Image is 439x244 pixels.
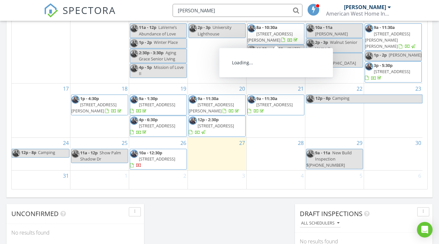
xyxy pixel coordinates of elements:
[374,69,410,74] span: [STREET_ADDRESS]
[326,10,391,17] div: American West Home Inspection, Inc
[248,24,256,32] img: img_7074.jpg
[256,102,293,108] span: [STREET_ADDRESS]
[139,50,176,62] span: Aging Grace Senior Living
[241,171,246,181] a: Go to September 3, 2025
[300,209,362,218] span: Draft Inspections
[130,24,138,32] img: img_7074.jpg
[6,224,144,241] div: No results found
[12,83,70,137] td: Go to August 17, 2025
[129,171,188,192] td: Go to September 2, 2025
[305,83,364,137] td: Go to August 22, 2025
[256,60,269,66] span: 1p - 2p
[189,117,234,135] a: 12p - 2:30p [STREET_ADDRESS]
[198,24,211,30] span: 2p - 3p
[306,24,314,32] img: img_7074.jpg
[80,150,98,156] span: 11a - 12p
[365,23,422,51] a: 9a - 11:30a [STREET_ADDRESS][PERSON_NAME][PERSON_NAME]
[315,31,348,37] span: [PERSON_NAME]
[301,221,339,225] div: All schedulers
[130,117,175,135] a: 4p - 6:30p [STREET_ADDRESS]
[344,4,386,10] div: [PERSON_NAME]
[11,209,59,218] span: Unconfirmed
[189,96,240,114] a: 9a - 11:30a [STREET_ADDRESS][PERSON_NAME]
[80,96,99,101] span: 1p - 4:30p
[130,96,138,104] img: img_7074.jpg
[315,60,356,66] span: [GEOGRAPHIC_DATA]
[130,95,187,116] a: 9a - 1:30p [STREET_ADDRESS]
[139,24,177,36] span: LaVerne’s Abundance of Love
[358,171,364,181] a: Go to September 5, 2025
[198,96,219,101] span: 9a - 11:30a
[44,9,116,22] a: SPECTORA
[188,12,247,83] td: Go to August 13, 2025
[62,83,70,94] a: Go to August 17, 2025
[247,95,304,116] a: 9a - 11:30a [STREET_ADDRESS]
[130,50,138,58] img: img_7074.jpg
[120,138,129,148] a: Go to August 25, 2025
[256,46,300,58] span: [DATE] World-NorthStar
[130,117,138,125] img: img_7074.jpg
[198,123,234,129] span: [STREET_ADDRESS]
[306,150,314,158] img: img_7074.jpg
[248,46,256,54] img: img_7074.jpg
[300,219,341,228] button: All schedulers
[299,171,305,181] a: Go to September 4, 2025
[198,117,219,122] span: 12p - 2:30p
[374,52,387,58] span: 1p - 2p
[139,96,158,101] span: 9a - 1:30p
[139,39,152,45] span: 1p - 2p
[365,62,373,71] img: img_7074.jpg
[70,137,129,171] td: Go to August 25, 2025
[248,60,256,69] img: img_7074.jpg
[389,52,421,58] span: [PERSON_NAME]
[364,171,422,192] td: Go to September 6, 2025
[238,83,246,94] a: Go to August 20, 2025
[71,150,79,158] img: img_7074.jpg
[365,24,373,32] img: img_7074.jpg
[238,138,246,148] a: Go to August 27, 2025
[71,96,123,114] a: 1p - 4:30p [STREET_ADDRESS][PERSON_NAME]
[70,83,129,137] td: Go to August 18, 2025
[188,171,247,192] td: Go to September 3, 2025
[374,24,395,30] span: 9a - 11:30a
[306,95,314,103] img: img_7074.jpg
[12,12,70,83] td: Go to August 10, 2025
[256,46,286,52] span: 11:30a - 12:30p
[189,116,246,137] a: 12p - 2:30p [STREET_ADDRESS]
[256,96,277,101] span: 9a - 11:30a
[414,138,422,148] a: Go to August 30, 2025
[80,150,121,162] span: Show Palm Shadow Dr
[12,137,70,171] td: Go to August 24, 2025
[355,83,364,94] a: Go to August 22, 2025
[63,3,116,17] span: SPECTORA
[129,137,188,171] td: Go to August 26, 2025
[256,60,300,72] span: Mountain View RCFE
[315,150,330,156] span: 9a - 11a
[189,96,197,104] img: img_7074.jpg
[246,83,305,137] td: Go to August 21, 2025
[365,62,410,81] a: 3p - 5:30p [STREET_ADDRESS]
[188,83,247,137] td: Go to August 20, 2025
[139,64,184,76] span: Mission of Love II
[332,95,349,101] span: Camping
[365,61,422,83] a: 3p - 5:30p [STREET_ADDRESS]
[130,64,138,72] img: img_7074.jpg
[414,83,422,94] a: Go to August 23, 2025
[129,12,188,83] td: Go to August 12, 2025
[70,12,129,83] td: Go to August 11, 2025
[248,31,293,43] span: [STREET_ADDRESS][PERSON_NAME]
[139,102,175,108] span: [STREET_ADDRESS]
[139,123,175,129] span: [STREET_ADDRESS]
[315,24,333,30] span: 10a - 11a
[315,39,357,51] span: Walnut Senior Home II
[130,116,187,137] a: 4p - 6:30p [STREET_ADDRESS]
[120,83,129,94] a: Go to August 18, 2025
[173,4,302,17] input: Search everything...
[139,150,162,156] span: 10a - 12:30p
[364,83,422,137] td: Go to August 23, 2025
[315,95,331,103] span: 12p - 8p
[248,96,256,104] img: img_7074.jpg
[38,149,55,155] span: Camping
[12,149,20,157] img: img_7074.jpg
[188,137,247,171] td: Go to August 27, 2025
